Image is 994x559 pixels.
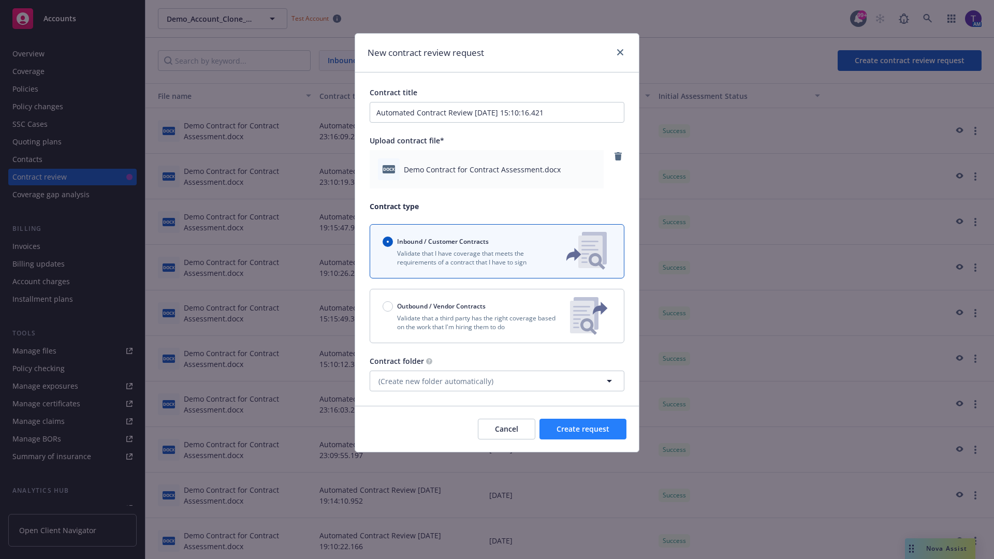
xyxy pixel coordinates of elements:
[370,136,444,145] span: Upload contract file*
[370,289,624,343] button: Outbound / Vendor ContractsValidate that a third party has the right coverage based on the work t...
[557,424,609,434] span: Create request
[397,302,486,311] span: Outbound / Vendor Contracts
[383,165,395,173] span: docx
[478,419,535,439] button: Cancel
[404,164,561,175] span: Demo Contract for Contract Assessment.docx
[383,249,549,267] p: Validate that I have coverage that meets the requirements of a contract that I have to sign
[614,46,626,58] a: close
[370,371,624,391] button: (Create new folder automatically)
[383,301,393,312] input: Outbound / Vendor Contracts
[495,424,518,434] span: Cancel
[378,376,493,387] span: (Create new folder automatically)
[383,314,562,331] p: Validate that a third party has the right coverage based on the work that I'm hiring them to do
[539,419,626,439] button: Create request
[612,150,624,163] a: remove
[370,224,624,278] button: Inbound / Customer ContractsValidate that I have coverage that meets the requirements of a contra...
[397,237,489,246] span: Inbound / Customer Contracts
[368,46,484,60] h1: New contract review request
[370,102,624,123] input: Enter a title for this contract
[370,87,417,97] span: Contract title
[383,237,393,247] input: Inbound / Customer Contracts
[370,201,624,212] p: Contract type
[370,356,424,366] span: Contract folder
